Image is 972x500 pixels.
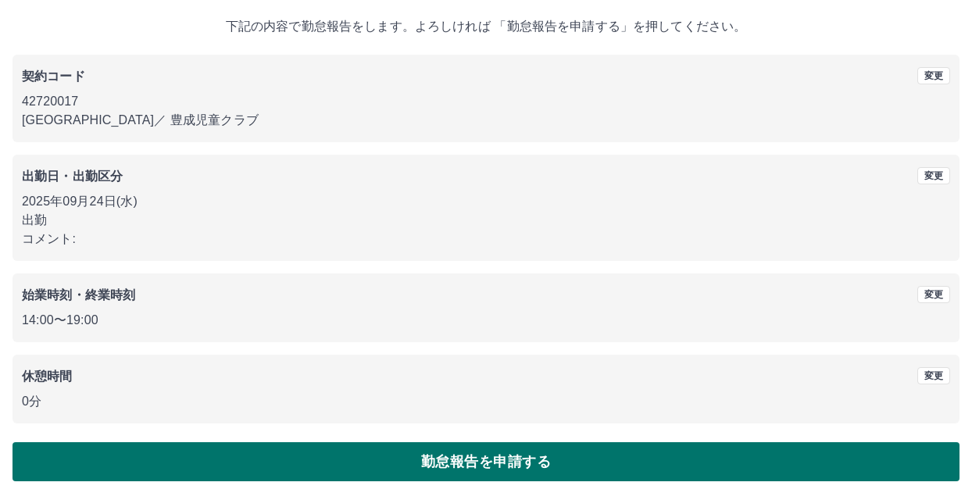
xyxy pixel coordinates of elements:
p: 下記の内容で勤怠報告をします。よろしければ 「勤怠報告を申請する」を押してください。 [13,17,959,36]
p: 0分 [22,392,950,411]
p: 2025年09月24日(水) [22,192,950,211]
button: 変更 [917,167,950,184]
button: 変更 [917,67,950,84]
p: 14:00 〜 19:00 [22,311,950,330]
b: 始業時刻・終業時刻 [22,288,135,302]
b: 契約コード [22,70,85,83]
p: 出勤 [22,211,950,230]
b: 休憩時間 [22,370,73,383]
p: 42720017 [22,92,950,111]
button: 勤怠報告を申請する [13,442,959,481]
button: 変更 [917,286,950,303]
p: コメント: [22,230,950,248]
p: [GEOGRAPHIC_DATA] ／ 豊成児童クラブ [22,111,950,130]
b: 出勤日・出勤区分 [22,170,123,183]
button: 変更 [917,367,950,384]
